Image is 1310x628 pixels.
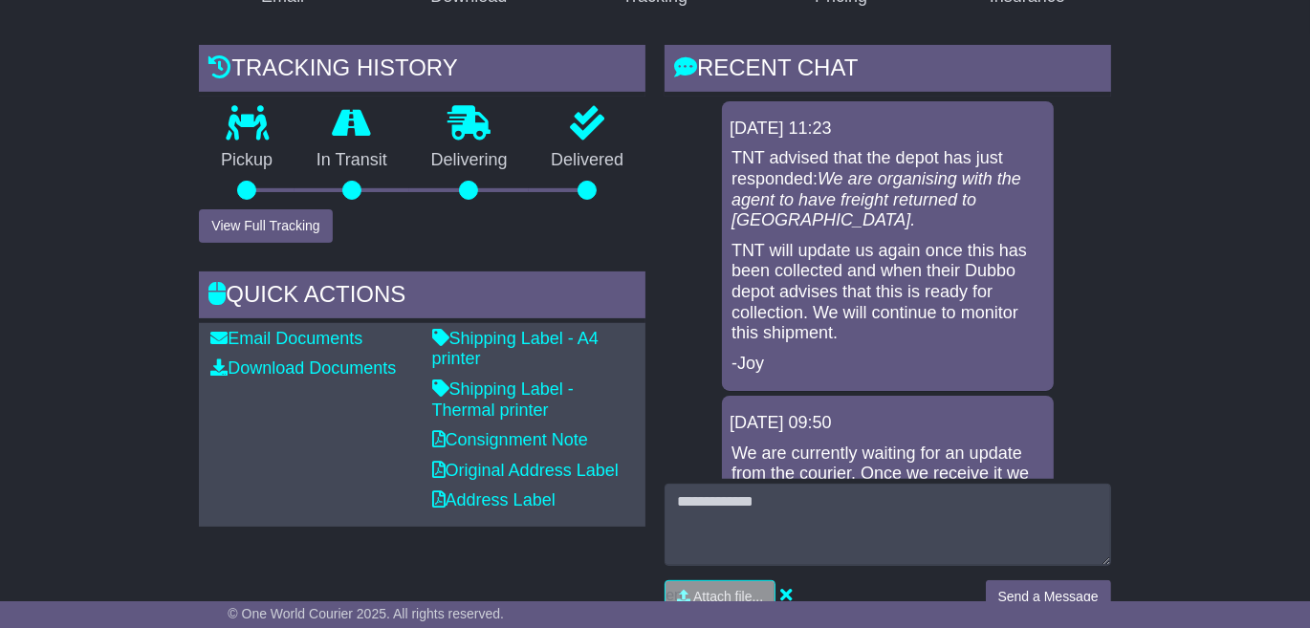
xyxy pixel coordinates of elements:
[409,150,530,171] p: Delivering
[529,150,645,171] p: Delivered
[228,606,504,621] span: © One World Courier 2025. All rights reserved.
[210,329,362,348] a: Email Documents
[199,45,645,97] div: Tracking history
[665,45,1111,97] div: RECENT CHAT
[199,209,332,243] button: View Full Tracking
[731,444,1044,506] p: We are currently waiting for an update from the courier. Once we receive it we will let you know.
[432,430,588,449] a: Consignment Note
[731,354,1044,375] p: -Joy
[199,271,645,323] div: Quick Actions
[432,461,619,480] a: Original Address Label
[731,241,1044,344] p: TNT will update us again once this has been collected and when their Dubbo depot advises that thi...
[731,169,1021,229] em: We are organising with the agent to have freight returned to [GEOGRAPHIC_DATA].
[986,580,1111,614] button: Send a Message
[210,358,396,378] a: Download Documents
[730,413,1046,434] div: [DATE] 09:50
[432,329,599,369] a: Shipping Label - A4 printer
[432,379,574,420] a: Shipping Label - Thermal printer
[731,148,1044,230] p: TNT advised that the depot has just responded:
[295,150,409,171] p: In Transit
[432,490,556,509] a: Address Label
[730,119,1046,140] div: [DATE] 11:23
[199,150,295,171] p: Pickup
